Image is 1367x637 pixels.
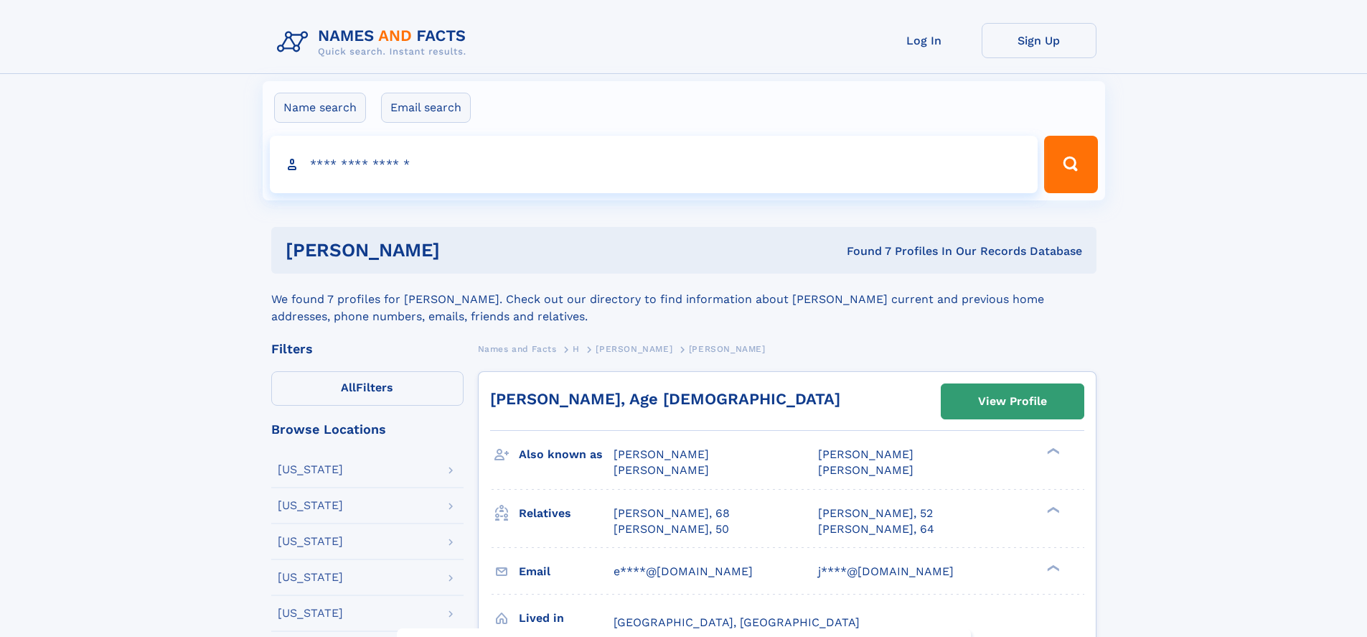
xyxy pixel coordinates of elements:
[270,136,1038,193] input: search input
[519,442,614,467] h3: Also known as
[274,93,366,123] label: Name search
[1043,447,1061,456] div: ❯
[978,385,1047,418] div: View Profile
[1043,505,1061,514] div: ❯
[271,371,464,406] label: Filters
[278,572,343,583] div: [US_STATE]
[1043,563,1061,572] div: ❯
[867,23,982,58] a: Log In
[278,464,343,475] div: [US_STATE]
[278,608,343,619] div: [US_STATE]
[614,506,730,521] a: [PERSON_NAME], 68
[478,340,557,358] a: Names and Facts
[271,23,478,62] img: Logo Names and Facts
[614,615,860,629] span: [GEOGRAPHIC_DATA], [GEOGRAPHIC_DATA]
[341,381,356,394] span: All
[614,447,709,461] span: [PERSON_NAME]
[271,343,464,355] div: Filters
[286,241,644,259] h1: [PERSON_NAME]
[573,344,580,354] span: H
[271,423,464,436] div: Browse Locations
[519,606,614,631] h3: Lived in
[519,501,614,526] h3: Relatives
[490,390,840,408] a: [PERSON_NAME], Age [DEMOGRAPHIC_DATA]
[982,23,1096,58] a: Sign Up
[689,344,766,354] span: [PERSON_NAME]
[818,506,933,521] a: [PERSON_NAME], 52
[596,340,672,358] a: [PERSON_NAME]
[818,521,934,537] a: [PERSON_NAME], 64
[818,463,913,477] span: [PERSON_NAME]
[278,536,343,547] div: [US_STATE]
[381,93,471,123] label: Email search
[278,500,343,511] div: [US_STATE]
[614,521,729,537] a: [PERSON_NAME], 50
[271,274,1096,325] div: We found 7 profiles for [PERSON_NAME]. Check out our directory to find information about [PERSON_...
[643,243,1082,259] div: Found 7 Profiles In Our Records Database
[614,463,709,477] span: [PERSON_NAME]
[596,344,672,354] span: [PERSON_NAME]
[573,340,580,358] a: H
[818,447,913,461] span: [PERSON_NAME]
[1044,136,1097,193] button: Search Button
[519,559,614,584] h3: Email
[941,384,1084,419] a: View Profile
